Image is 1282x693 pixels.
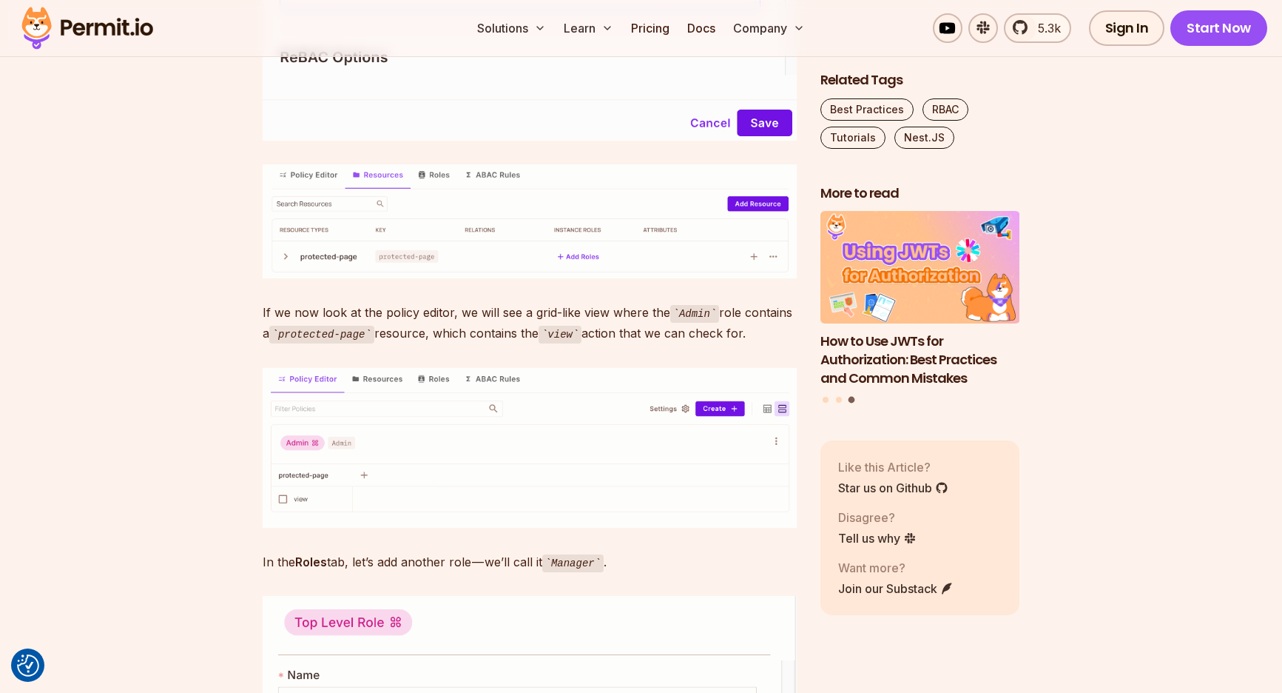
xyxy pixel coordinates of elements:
[625,13,675,43] a: Pricing
[838,559,954,577] p: Want more?
[1170,10,1267,46] a: Start Now
[820,332,1020,387] h3: How to Use JWTs for Authorization: Best Practices and Common Mistakes
[1004,13,1071,43] a: 5.3k
[727,13,811,43] button: Company
[849,397,855,404] button: Go to slide 3
[539,326,581,344] code: view
[922,98,968,121] a: RBAC
[263,164,797,278] img: Screenshot 2024-12-13 at 16.00.36.png
[263,368,797,528] img: Screenshot 2024-12-13 at 16.01.11.png
[1089,10,1165,46] a: Sign In
[820,184,1020,203] h2: More to read
[471,13,552,43] button: Solutions
[820,127,885,149] a: Tutorials
[681,13,721,43] a: Docs
[836,397,842,403] button: Go to slide 2
[295,555,327,569] strong: Roles
[263,552,797,573] p: In the tab, let’s add another role — we’ll call it .
[269,326,374,344] code: protected-page
[838,509,917,526] p: Disagree?
[820,98,914,121] a: Best Practices
[17,654,39,677] button: Consent Preferences
[838,458,948,476] p: Like this Article?
[820,212,1020,388] li: 3 of 3
[15,3,160,53] img: Permit logo
[670,305,720,323] code: Admin
[263,302,797,344] p: If we now look at the policy editor, we will see a grid-like view where the role contains a resou...
[820,212,1020,406] div: Posts
[838,529,917,547] a: Tell us why
[823,397,829,403] button: Go to slide 1
[820,71,1020,90] h2: Related Tags
[820,212,1020,324] img: How to Use JWTs for Authorization: Best Practices and Common Mistakes
[17,654,39,677] img: Revisit consent button
[838,479,948,497] a: Star us on Github
[558,13,619,43] button: Learn
[894,127,954,149] a: Nest.JS
[820,212,1020,388] a: How to Use JWTs for Authorization: Best Practices and Common MistakesHow to Use JWTs for Authoriz...
[838,580,954,597] a: Join our Substack
[1029,19,1061,37] span: 5.3k
[542,555,604,572] code: Manager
